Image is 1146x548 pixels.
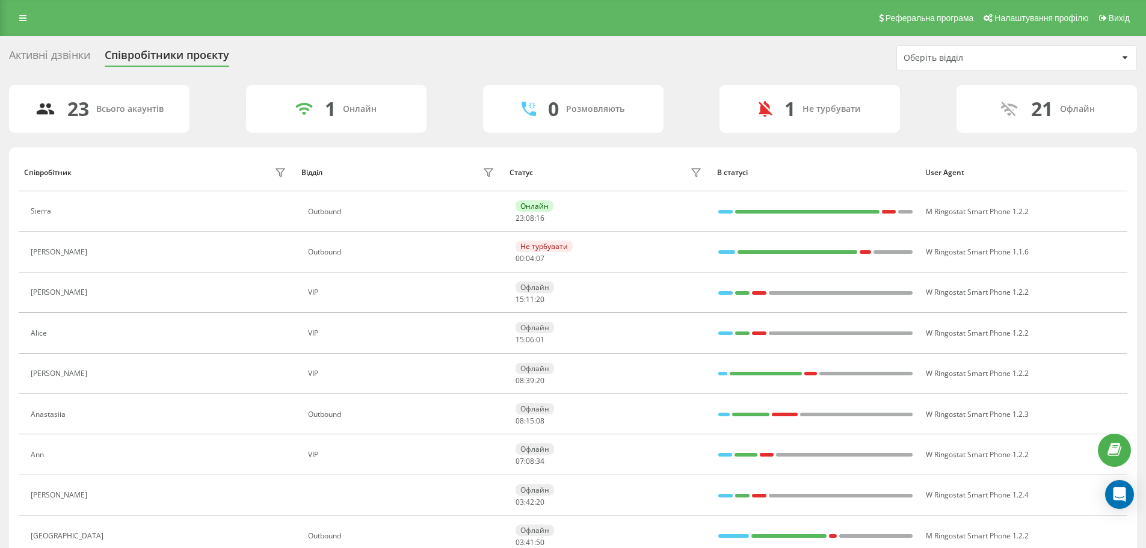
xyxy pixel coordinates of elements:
span: 07 [516,456,524,466]
span: 08 [516,375,524,386]
div: 1 [325,97,336,120]
div: В статусі [717,168,914,177]
span: 20 [536,294,544,304]
div: Офлайн [1060,104,1095,114]
span: 03 [516,537,524,547]
div: 1 [784,97,795,120]
div: User Agent [925,168,1122,177]
span: 08 [516,416,524,426]
div: Оutbound [308,208,498,216]
div: : : [516,377,544,385]
span: W Ringostat Smart Phone 1.2.3 [926,409,1029,419]
div: Не турбувати [516,241,573,252]
div: Офлайн [516,525,554,536]
div: Open Intercom Messenger [1105,480,1134,509]
div: Офлайн [516,282,554,293]
div: : : [516,498,544,506]
div: Офлайн [516,403,554,414]
div: Розмовляють [566,104,624,114]
div: Anastasiia [31,410,69,419]
span: 50 [536,537,544,547]
div: Співробітник [24,168,72,177]
span: Вихід [1109,13,1130,23]
div: Онлайн [516,200,553,212]
div: Alice [31,329,50,337]
span: 08 [536,416,544,426]
div: Ann [31,451,47,459]
div: Онлайн [343,104,377,114]
div: Всього акаунтів [96,104,164,114]
div: VIP [308,329,498,337]
span: 41 [526,537,534,547]
span: 42 [526,497,534,507]
span: 20 [536,375,544,386]
div: : : [516,417,544,425]
span: 15 [526,416,534,426]
span: 20 [536,497,544,507]
div: Оберіть відділ [904,53,1047,63]
div: VIP [308,369,498,378]
span: 04 [526,253,534,263]
span: 01 [536,334,544,345]
div: Активні дзвінки [9,49,90,67]
span: 03 [516,497,524,507]
div: VIP [308,451,498,459]
span: W Ringostat Smart Phone 1.2.4 [926,490,1029,500]
div: Оutbound [308,410,498,419]
div: : : [516,295,544,304]
div: VIP [308,288,498,297]
span: 08 [526,456,534,466]
div: Не турбувати [803,104,861,114]
span: M Ringostat Smart Phone 1.2.2 [926,206,1029,217]
div: 21 [1031,97,1053,120]
div: Офлайн [516,484,554,496]
div: Оutbound [308,248,498,256]
div: [PERSON_NAME] [31,248,90,256]
span: 06 [526,334,534,345]
span: W Ringostat Smart Phone 1.2.2 [926,287,1029,297]
div: Офлайн [516,363,554,374]
span: 11 [526,294,534,304]
div: Оutbound [308,532,498,540]
span: 08 [526,213,534,223]
div: Співробітники проєкту [105,49,229,67]
span: W Ringostat Smart Phone 1.2.2 [926,368,1029,378]
span: W Ringostat Smart Phone 1.1.6 [926,247,1029,257]
div: Офлайн [516,322,554,333]
span: W Ringostat Smart Phone 1.2.2 [926,328,1029,338]
span: 23 [516,213,524,223]
span: 39 [526,375,534,386]
div: Відділ [301,168,322,177]
div: : : [516,254,544,263]
div: : : [516,538,544,547]
span: 34 [536,456,544,466]
div: 23 [67,97,89,120]
div: Статус [510,168,533,177]
div: [PERSON_NAME] [31,288,90,297]
div: [GEOGRAPHIC_DATA] [31,532,106,540]
div: : : [516,336,544,344]
span: 00 [516,253,524,263]
div: 0 [548,97,559,120]
div: Sierra [31,207,54,215]
span: 15 [516,294,524,304]
div: [PERSON_NAME] [31,491,90,499]
div: [PERSON_NAME] [31,369,90,378]
span: Налаштування профілю [994,13,1088,23]
span: 16 [536,213,544,223]
div: : : [516,214,544,223]
span: 07 [536,253,544,263]
div: Офлайн [516,443,554,455]
span: 15 [516,334,524,345]
div: : : [516,457,544,466]
span: W Ringostat Smart Phone 1.2.2 [926,449,1029,460]
span: M Ringostat Smart Phone 1.2.2 [926,531,1029,541]
span: Реферальна програма [886,13,974,23]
